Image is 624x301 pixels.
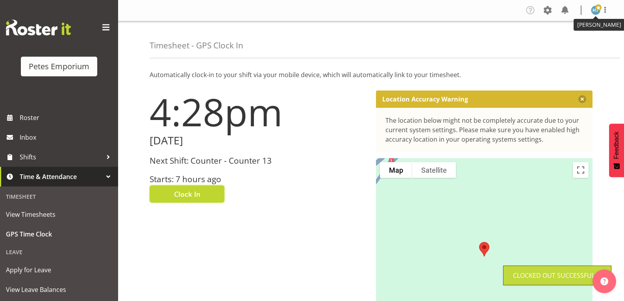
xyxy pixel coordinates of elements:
img: Rosterit website logo [6,20,71,35]
button: Show street map [380,162,412,178]
span: View Leave Balances [6,284,112,295]
button: Clock In [150,185,224,203]
span: Roster [20,112,114,124]
a: Apply for Leave [2,260,116,280]
h4: Timesheet - GPS Clock In [150,41,243,50]
span: Clock In [174,189,200,199]
button: Feedback - Show survey [609,124,624,177]
h3: Starts: 7 hours ago [150,175,367,184]
img: helena-tomlin701.jpg [591,6,600,15]
div: Timesheet [2,188,116,205]
p: Automatically clock-in to your shift via your mobile device, which will automatically link to you... [150,70,593,79]
div: Petes Emporium [29,61,89,72]
span: Shifts [20,151,102,163]
span: Time & Attendance [20,171,102,183]
p: Location Accuracy Warning [382,95,468,103]
a: GPS Time Clock [2,224,116,244]
span: Feedback [613,131,620,159]
span: Inbox [20,131,114,143]
a: View Leave Balances [2,280,116,299]
img: help-xxl-2.png [600,277,608,285]
a: View Timesheets [2,205,116,224]
button: Show satellite imagery [412,162,456,178]
div: Clocked out Successfully [513,271,602,280]
h3: Next Shift: Counter - Counter 13 [150,156,367,165]
h1: 4:28pm [150,90,367,133]
button: Toggle fullscreen view [573,162,589,178]
div: Leave [2,244,116,260]
button: Close message [578,95,586,103]
h2: [DATE] [150,135,367,147]
div: The location below might not be completely accurate due to your current system settings. Please m... [385,116,583,144]
span: Apply for Leave [6,264,112,276]
span: View Timesheets [6,209,112,220]
span: GPS Time Clock [6,228,112,240]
